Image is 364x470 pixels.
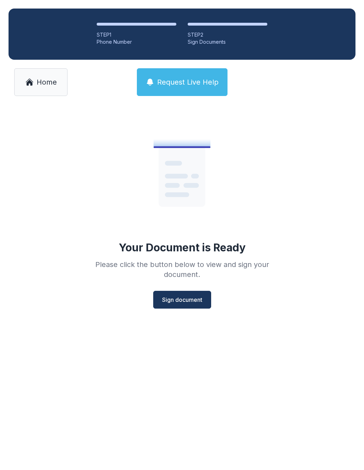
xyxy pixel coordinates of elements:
[188,31,267,38] div: STEP 2
[157,77,219,87] span: Request Live Help
[97,31,176,38] div: STEP 1
[162,295,202,304] span: Sign document
[37,77,57,87] span: Home
[80,260,284,279] div: Please click the button below to view and sign your document.
[119,241,246,254] div: Your Document is Ready
[97,38,176,46] div: Phone Number
[188,38,267,46] div: Sign Documents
